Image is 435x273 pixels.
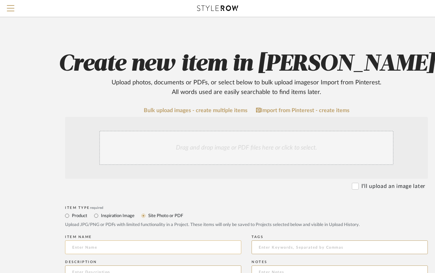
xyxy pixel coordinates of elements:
[65,235,241,239] div: Item name
[144,108,247,114] a: Bulk upload images - create multiple items
[65,222,428,228] div: Upload JPG/PNG or PDFs with limited functionality in a Project. These items will only be saved to...
[252,240,428,254] input: Enter Keywords, Separated by Commas
[90,206,103,210] span: required
[148,212,183,219] label: Site Photo or PDF
[252,260,428,264] div: Notes
[71,212,87,219] label: Product
[65,211,428,220] mat-radio-group: Select item type
[100,212,135,219] label: Inspiration Image
[65,240,241,254] input: Enter Name
[256,107,349,114] a: Import from Pinterest - create items
[252,235,428,239] div: Tags
[65,206,428,210] div: Item Type
[65,260,241,264] div: Description
[106,78,387,97] div: Upload photos, documents or PDFs, or select below to bulk upload images or Import from Pinterest ...
[361,182,425,190] label: I'll upload an image later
